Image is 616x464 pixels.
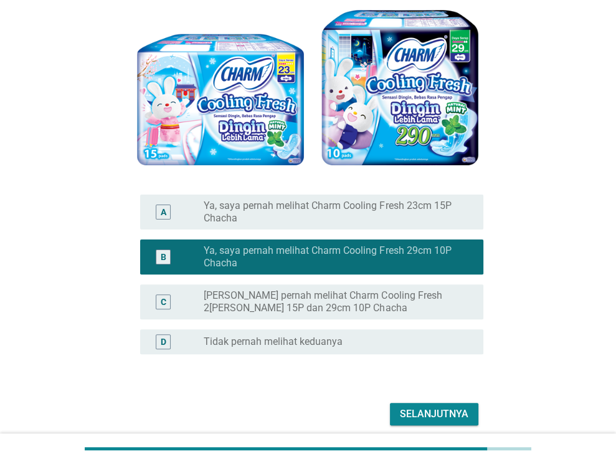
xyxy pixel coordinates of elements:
[204,289,463,314] label: [PERSON_NAME] pernah melihat Charm Cooling Fresh 2[PERSON_NAME] 15P dan 29cm 10P Chacha
[400,407,468,422] div: Selanjutnya
[390,403,478,425] button: Selanjutnya
[161,336,166,349] div: D
[161,296,166,309] div: C
[161,251,166,264] div: B
[161,206,166,219] div: A
[204,336,343,348] label: Tidak pernah melihat keduanya
[204,244,463,269] label: Ya, saya pernah melihat Charm Cooling Fresh 29cm 10P Chacha
[204,200,463,225] label: Ya, saya pernah melihat Charm Cooling Fresh 23cm 15P Chacha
